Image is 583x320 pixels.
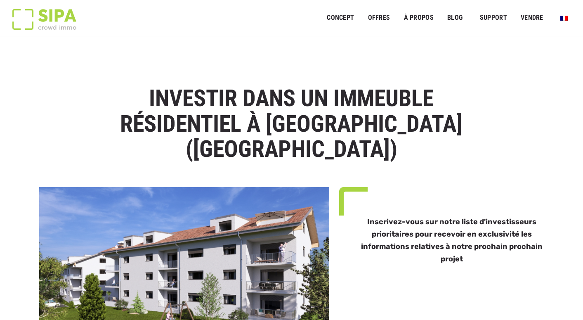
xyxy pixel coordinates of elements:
[515,9,549,27] a: VENDRE
[442,9,468,27] a: Blog
[339,187,368,216] img: top-left-green
[560,16,568,21] img: Français
[362,9,395,27] a: OFFRES
[360,216,543,265] h3: Inscrivez-vous sur notre liste d'investisseurs prioritaires pour recevoir en exclusivité les info...
[321,9,359,27] a: Concept
[474,9,512,27] a: SUPPORT
[398,9,439,27] a: À PROPOS
[555,10,573,26] a: Passer à
[327,7,571,28] nav: Menu principal
[12,9,76,30] img: Logo
[97,86,486,162] h1: Investir dans un immeuble résidentiel à [GEOGRAPHIC_DATA] ([GEOGRAPHIC_DATA])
